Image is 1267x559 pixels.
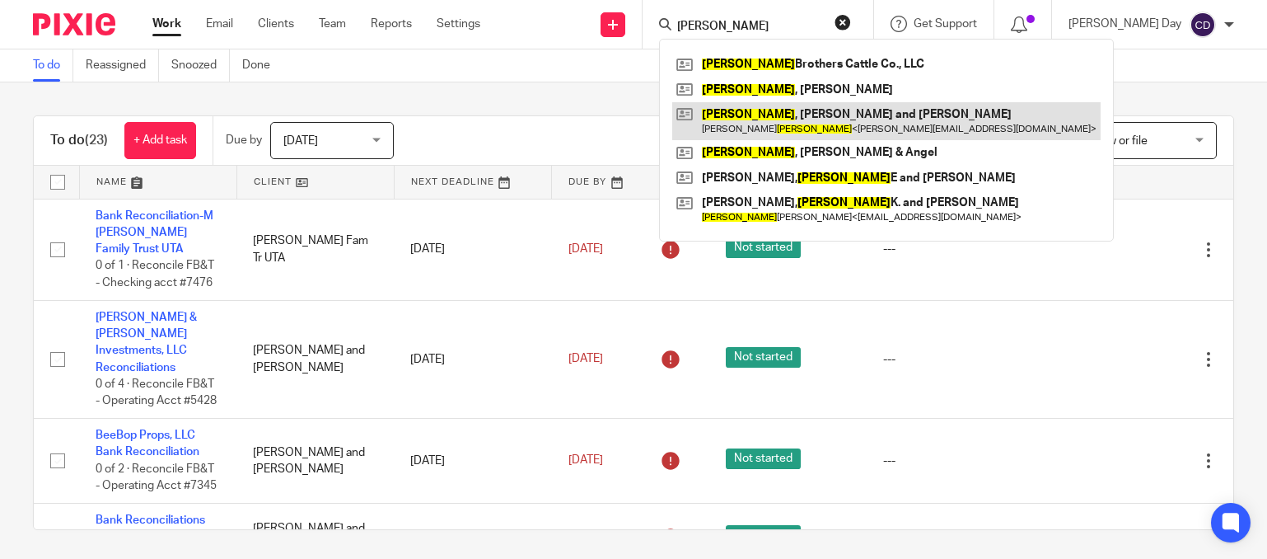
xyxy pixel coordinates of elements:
input: Search [676,20,824,35]
span: [DATE] [568,354,603,365]
a: + Add task [124,122,196,159]
span: 0 of 1 · Reconcile FB&T - Checking acct #7476 [96,261,214,289]
a: Snoozed [171,49,230,82]
span: Not started [726,237,801,258]
div: --- [883,528,1059,545]
span: [DATE] [283,135,318,147]
img: svg%3E [1190,12,1216,38]
span: Get Support [914,18,977,30]
div: --- [883,351,1059,368]
span: (23) [85,134,108,147]
a: Bank Reconciliations [96,514,205,526]
a: Reassigned [86,49,159,82]
button: Clear [835,14,851,31]
td: [DATE] [394,199,551,300]
a: BeeBop Props, LLC Bank Reconciliation [96,430,199,458]
a: Email [206,16,233,32]
td: [PERSON_NAME] and [PERSON_NAME] [236,419,394,504]
a: Clients [258,16,294,32]
p: Due by [226,132,262,148]
span: Not started [726,449,801,469]
span: [DATE] [568,455,603,467]
img: Pixie [33,13,115,35]
a: [PERSON_NAME] & [PERSON_NAME] Investments, LLC Reconciliations [96,312,197,373]
td: [PERSON_NAME] and [PERSON_NAME] [236,300,394,418]
span: Not started [726,525,801,546]
td: [PERSON_NAME] Fam Tr UTA [236,199,394,300]
a: To do [33,49,73,82]
td: [DATE] [394,300,551,418]
a: Bank Reconciliation-M [PERSON_NAME] Family Trust UTA [96,210,213,256]
span: [DATE] [568,243,603,255]
a: Reports [371,16,412,32]
div: --- [883,453,1059,469]
a: Done [242,49,283,82]
span: 0 of 2 · Reconcile FB&T - Operating Acct #7345 [96,463,217,492]
span: 0 of 4 · Reconcile FB&T - Operating Acct #5428 [96,378,217,407]
td: [DATE] [394,419,551,504]
p: [PERSON_NAME] Day [1068,16,1181,32]
a: Settings [437,16,480,32]
span: Not started [726,347,801,368]
div: --- [883,241,1059,257]
a: Work [152,16,181,32]
h1: To do [50,132,108,149]
a: Team [319,16,346,32]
